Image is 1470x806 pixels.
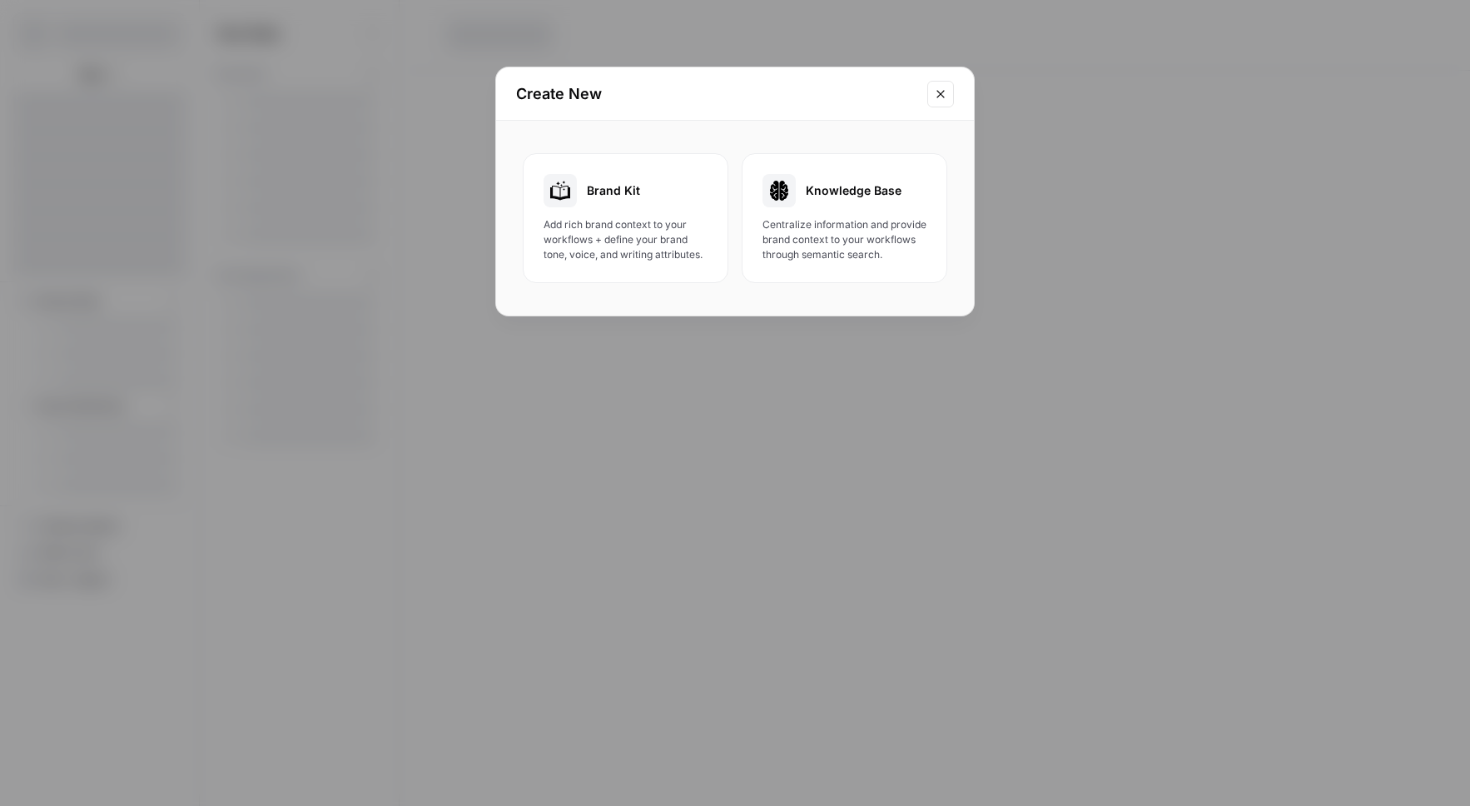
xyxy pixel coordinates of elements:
span: Brand Kit [587,182,640,199]
span: Add rich brand context to your workflows + define your brand tone, voice, and writing attributes. [544,217,708,262]
button: Brand KitAdd rich brand context to your workflows + define your brand tone, voice, and writing at... [523,153,728,283]
button: Knowledge BaseCentralize information and provide brand context to your workflows through semantic... [742,153,947,283]
button: Close modal [927,81,954,107]
span: Centralize information and provide brand context to your workflows through semantic search. [762,217,926,262]
span: Knowledge Base [806,182,901,199]
h2: Create New [516,82,917,106]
